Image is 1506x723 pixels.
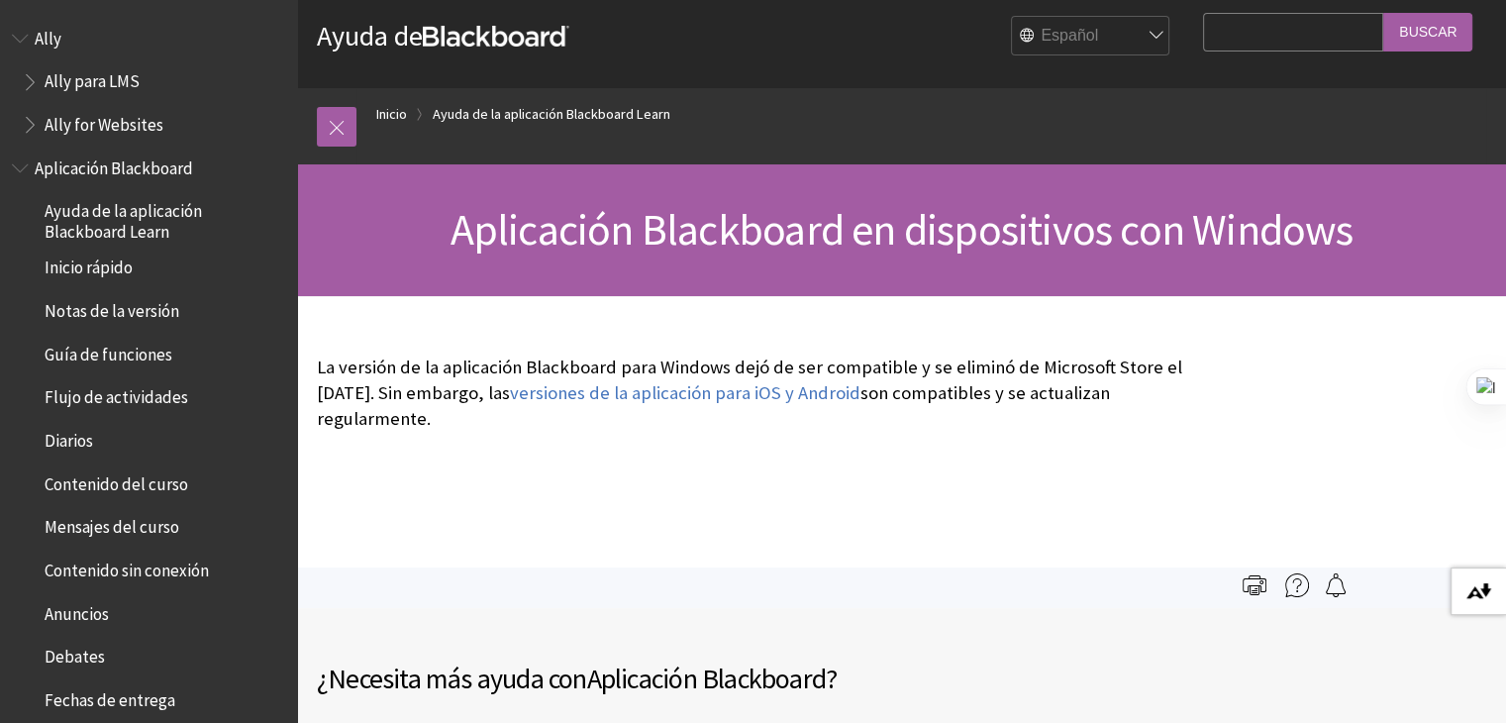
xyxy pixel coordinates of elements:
span: Diarios [45,424,93,451]
a: versiones de la aplicación para iOS y Android [510,381,860,405]
nav: Book outline for Anthology Ally Help [12,22,285,142]
span: Inicio rápido [45,252,133,278]
span: Ally para LMS [45,65,140,92]
span: Contenido sin conexión [45,554,209,580]
select: Site Language Selector [1012,17,1170,56]
img: Print [1243,573,1266,597]
span: Anuncios [45,597,109,624]
span: Mensajes del curso [45,511,179,538]
span: Contenido del curso [45,467,188,494]
h2: ¿Necesita más ayuda con ? [317,658,902,699]
span: Aplicación Blackboard en dispositivos con Windows [451,202,1354,257]
a: Ayuda deBlackboard [317,18,569,53]
input: Buscar [1383,13,1472,52]
span: Aplicación Blackboard [35,152,193,178]
strong: Blackboard [423,26,569,47]
span: Ayuda de la aplicación Blackboard Learn [45,195,283,242]
span: Guía de funciones [45,338,172,364]
span: Aplicación Blackboard [587,661,826,696]
span: Fechas de entrega [45,683,175,710]
img: Follow this page [1324,573,1348,597]
p: La versión de la aplicación Blackboard para Windows dejó de ser compatible y se eliminó de Micros... [317,355,1193,433]
span: Notas de la versión [45,294,179,321]
a: Ayuda de la aplicación Blackboard Learn [433,102,670,127]
span: Debates [45,641,105,668]
img: More help [1285,573,1309,597]
span: Ally for Websites [45,108,163,135]
span: Ally [35,22,61,49]
span: Flujo de actividades [45,381,188,408]
a: Inicio [376,102,407,127]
